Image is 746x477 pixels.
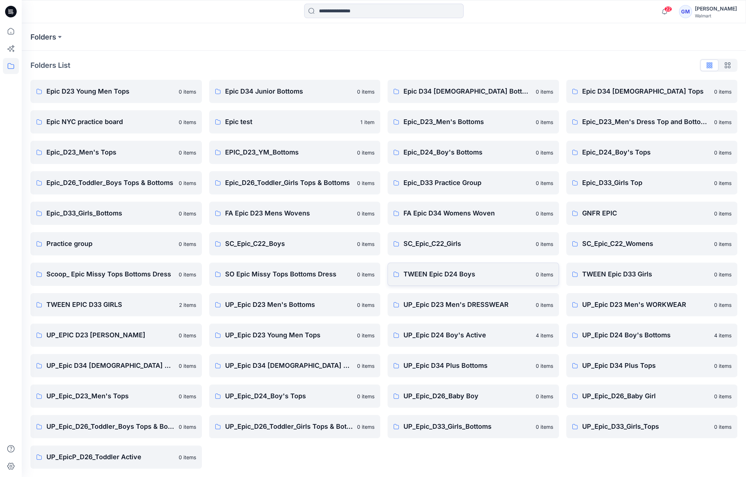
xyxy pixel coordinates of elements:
p: 0 items [714,301,732,309]
p: 0 items [357,423,374,431]
p: UP_Epic_D26_Toddler_Girls Tops & Bottoms [225,422,353,432]
p: 0 items [179,210,196,217]
p: 0 items [179,362,196,370]
a: SC_Epic_C22_Boys0 items [209,232,381,255]
p: 0 items [714,240,732,248]
p: Epic_D24_Boy's Tops [582,147,710,157]
a: Epic_D24_Boy's Bottoms0 items [387,141,559,164]
a: TWEEN Epic D24 Boys0 items [387,263,559,286]
p: 0 items [536,301,553,309]
a: Epic_D33_Girls Top0 items [566,171,738,194]
a: Epic_D24_Boy's Tops0 items [566,141,738,164]
p: SC_Epic_C22_Womens [582,239,710,249]
p: 0 items [179,88,196,95]
div: [PERSON_NAME] [695,4,737,13]
p: 0 items [179,149,196,156]
a: Epic_D33 Practice Group0 items [387,171,559,194]
a: Epic_D26_Toddler_Boys Tops & Bottoms0 items [30,171,202,194]
p: Epic_D26_Toddler_Girls Tops & Bottoms [225,178,353,188]
p: 0 items [357,332,374,339]
p: Epic_D24_Boy's Bottoms [403,147,531,157]
p: GNFR EPIC [582,208,710,218]
a: UP_Epic_D33_Girls_Tops0 items [566,415,738,438]
p: 0 items [357,301,374,309]
a: Epic_D33_Girls_Bottoms0 items [30,202,202,225]
a: UP_Epic D23 Men's Bottoms0 items [209,293,381,316]
p: UP_Epic D23 Young Men Tops [225,330,353,340]
p: Epic_D33_Girls_Bottoms [46,208,174,218]
a: Epic_D26_Toddler_Girls Tops & Bottoms0 items [209,171,381,194]
p: 2 items [179,301,196,309]
a: TWEEN EPIC D33 GIRLS2 items [30,293,202,316]
p: Epic D34 [DEMOGRAPHIC_DATA] Bottoms [403,86,531,96]
p: Practice group [46,239,174,249]
a: UP_Epic D34 [DEMOGRAPHIC_DATA] Bottoms0 items [30,354,202,377]
a: UP_Epic_D26_Baby Girl0 items [566,385,738,408]
a: GNFR EPIC0 items [566,202,738,225]
p: 0 items [536,179,553,187]
a: UP_Epic D23 Men's DRESSWEAR0 items [387,293,559,316]
p: Scoop_ Epic Missy Tops Bottoms Dress [46,269,174,279]
p: Folders List [30,60,70,71]
a: Scoop_ Epic Missy Tops Bottoms Dress0 items [30,263,202,286]
a: Epic D23 Young Men Tops0 items [30,80,202,103]
p: 0 items [714,392,732,400]
a: Epic_D23_Men's Bottoms0 items [387,110,559,133]
p: UP_Epic D34 [DEMOGRAPHIC_DATA] Top [225,361,353,371]
p: 0 items [714,118,732,126]
p: UP_EPIC D23 [PERSON_NAME] [46,330,174,340]
p: 0 items [714,149,732,156]
p: UP_EpicP_D26_Toddler Active [46,452,174,462]
a: FA Epic D23 Mens Wovens0 items [209,202,381,225]
span: 22 [664,6,672,12]
p: FA Epic D34 Womens Woven [403,208,531,218]
p: SO Epic Missy Tops Bottoms Dress [225,269,353,279]
p: 0 items [536,423,553,431]
p: UP_Epic D34 Plus Tops [582,361,710,371]
a: UP_Epic_D26_Toddler_Girls Tops & Bottoms0 items [209,415,381,438]
a: Practice group0 items [30,232,202,255]
p: 4 items [714,332,732,339]
p: 0 items [179,240,196,248]
p: 0 items [536,210,553,217]
a: Epic D34 [DEMOGRAPHIC_DATA] Tops0 items [566,80,738,103]
p: 0 items [357,88,374,95]
p: SC_Epic_C22_Boys [225,239,353,249]
a: UP_Epic D24 Boy's Active4 items [387,324,559,347]
a: Epic_D23_Men's Dress Top and Bottoms0 items [566,110,738,133]
a: UP_EpicP_D26_Toddler Active0 items [30,445,202,469]
p: 4 items [536,332,553,339]
p: UP_Epic D23 Men's Bottoms [225,300,353,310]
p: 0 items [357,392,374,400]
p: TWEEN EPIC D33 GIRLS [46,300,175,310]
a: TWEEN Epic D33 Girls0 items [566,263,738,286]
a: Epic NYC practice board0 items [30,110,202,133]
p: Epic_D23_Men's Tops [46,147,174,157]
p: 0 items [357,210,374,217]
a: Epic D34 Junior Bottoms0 items [209,80,381,103]
p: 0 items [714,271,732,278]
p: Epic D34 [DEMOGRAPHIC_DATA] Tops [582,86,710,96]
p: 0 items [179,332,196,339]
p: EPIC_D23_YM_Bottoms [225,147,353,157]
a: UP_Epic D34 [DEMOGRAPHIC_DATA] Top0 items [209,354,381,377]
p: 0 items [179,453,196,461]
a: UP_Epic_D23_Men's Tops0 items [30,385,202,408]
a: UP_Epic_D24_Boy's Tops0 items [209,385,381,408]
p: 0 items [714,423,732,431]
p: UP_Epic_D23_Men's Tops [46,391,174,401]
p: UP_Epic_D33_Girls_Bottoms [403,422,531,432]
p: 0 items [536,88,553,95]
a: UP_Epic_D26_Baby Boy0 items [387,385,559,408]
a: UP_EPIC D23 [PERSON_NAME]0 items [30,324,202,347]
p: Epic D23 Young Men Tops [46,86,174,96]
p: Epic_D33 Practice Group [403,178,531,188]
p: UP_Epic D24 Boy's Active [403,330,531,340]
p: SC_Epic_C22_Girls [403,239,531,249]
p: TWEEN Epic D24 Boys [403,269,531,279]
p: 0 items [357,362,374,370]
p: 0 items [357,240,374,248]
a: UP_Epic D23 Men's WORKWEAR0 items [566,293,738,316]
p: 0 items [179,392,196,400]
a: EPIC_D23_YM_Bottoms0 items [209,141,381,164]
